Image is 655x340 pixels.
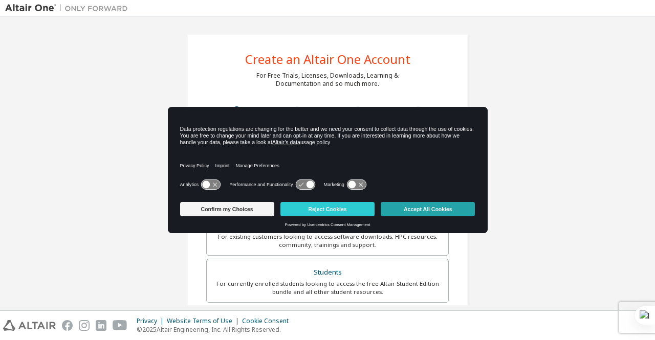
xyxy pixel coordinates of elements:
[96,320,106,331] img: linkedin.svg
[137,317,167,325] div: Privacy
[3,320,56,331] img: altair_logo.svg
[137,325,295,334] p: © 2025 Altair Engineering, Inc. All Rights Reserved.
[5,3,133,13] img: Altair One
[213,265,442,280] div: Students
[245,53,410,65] div: Create an Altair One Account
[79,320,90,331] img: instagram.svg
[213,233,442,249] div: For existing customers looking to access software downloads, HPC resources, community, trainings ...
[167,317,242,325] div: Website Terms of Use
[113,320,127,331] img: youtube.svg
[242,317,295,325] div: Cookie Consent
[213,280,442,296] div: For currently enrolled students looking to access the free Altair Student Edition bundle and all ...
[256,72,399,88] div: For Free Trials, Licenses, Downloads, Learning & Documentation and so much more.
[62,320,73,331] img: facebook.svg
